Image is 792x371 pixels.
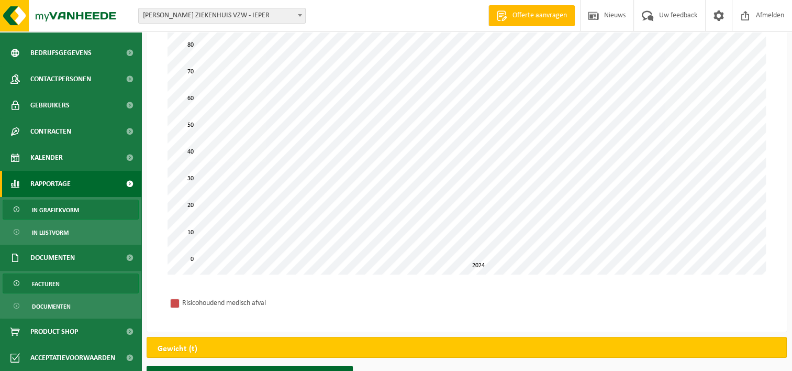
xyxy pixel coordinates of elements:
[30,345,115,371] span: Acceptatievoorwaarden
[30,92,70,118] span: Gebruikers
[30,66,91,92] span: Contactpersonen
[3,274,139,293] a: Facturen
[3,222,139,242] a: In lijstvorm
[3,200,139,220] a: In grafiekvorm
[32,200,79,220] span: In grafiekvorm
[182,297,318,310] div: Risicohoudend medisch afval
[488,5,575,26] a: Offerte aanvragen
[32,297,71,317] span: Documenten
[30,319,78,345] span: Product Shop
[30,118,71,145] span: Contracten
[139,8,305,23] span: JAN YPERMAN ZIEKENHUIS VZW - IEPER
[30,171,71,197] span: Rapportage
[32,223,69,243] span: In lijstvorm
[30,145,63,171] span: Kalender
[138,8,306,24] span: JAN YPERMAN ZIEKENHUIS VZW - IEPER
[3,296,139,316] a: Documenten
[510,10,570,21] span: Offerte aanvragen
[147,337,208,361] h2: Gewicht (t)
[32,274,60,294] span: Facturen
[30,40,92,66] span: Bedrijfsgegevens
[30,245,75,271] span: Documenten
